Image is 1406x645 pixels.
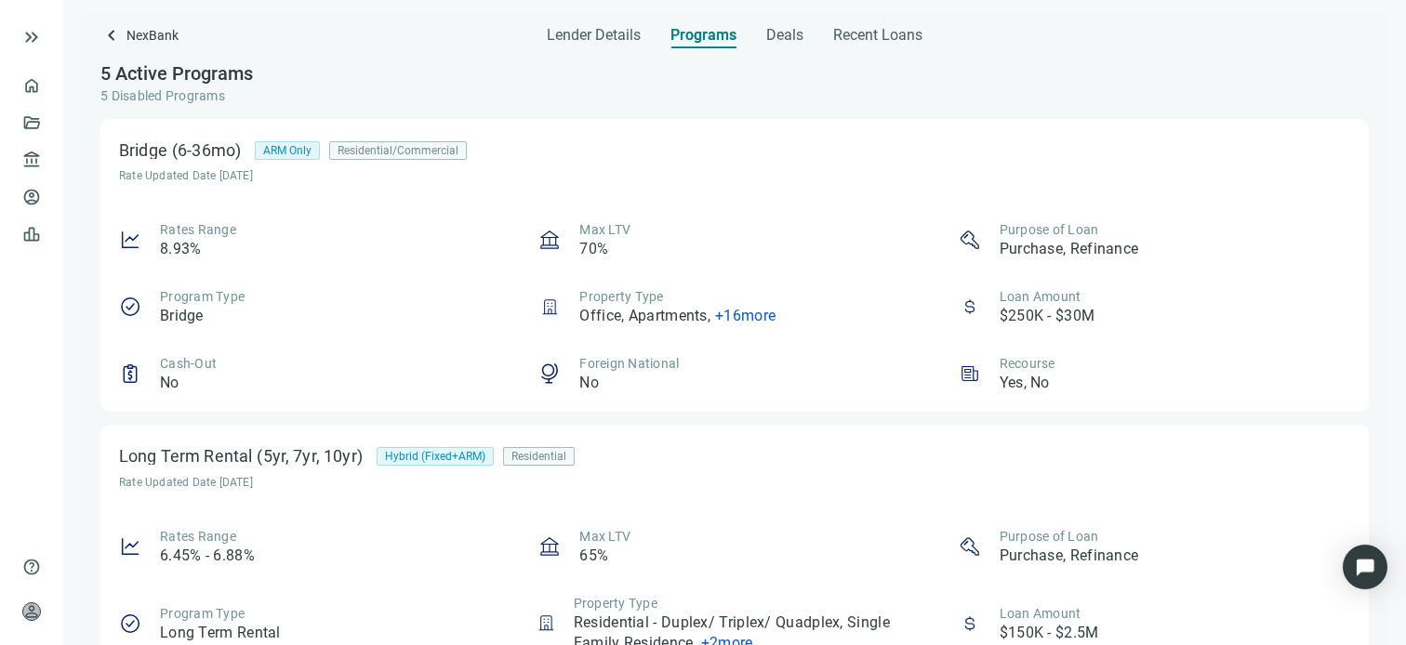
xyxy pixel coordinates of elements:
article: Purchase, Refinance [1000,239,1139,259]
div: Long Term Rental [119,447,252,466]
span: Purpose of Loan [1000,222,1099,237]
span: Property Type [574,596,657,611]
div: (5yr, 7yr, 10yr) [252,443,376,469]
span: Deals [766,26,803,45]
article: 6.45% - 6.88% [160,546,255,566]
article: Rate Updated Date [DATE] [119,168,495,183]
span: person [22,602,41,621]
a: keyboard_arrow_left [100,24,123,49]
span: Program Type [160,606,245,621]
article: Bridge [160,306,204,326]
button: keyboard_double_arrow_right [20,26,43,48]
article: $150K - $2.5M [1000,623,1099,643]
span: ARM Only [263,142,312,160]
span: Recourse [1000,356,1055,371]
div: (6-36mo) [167,138,255,164]
article: Purchase, Refinance [1000,546,1139,566]
span: account_balance [22,151,35,169]
div: Bridge [119,141,167,160]
span: Rates Range [160,529,236,544]
span: Lender Details [547,26,641,45]
span: Loan Amount [1000,606,1081,621]
span: Property Type [579,289,663,304]
article: 70% [579,239,608,259]
article: Long Term Rental [160,623,281,643]
span: NexBank [126,24,179,49]
article: 8.93% [160,239,202,259]
span: Max LTV [579,222,630,237]
span: help [22,558,41,576]
span: Hybrid (Fixed+ARM) [385,448,485,466]
article: Yes, No [1000,373,1050,393]
article: 65% [579,546,608,566]
span: Cash-Out [160,356,217,371]
article: $250K - $30M [1000,306,1095,326]
div: Open Intercom Messenger [1343,545,1387,589]
span: + 16 more [715,307,776,324]
span: Loan Amount [1000,289,1081,304]
article: Rate Updated Date [DATE] [119,475,603,490]
span: 5 Active Programs [100,62,253,85]
span: Programs [670,26,736,45]
span: Office, Apartments , [579,307,710,324]
span: Max LTV [579,529,630,544]
article: No [579,373,599,393]
span: keyboard_arrow_left [100,24,123,46]
div: Residential/Commercial [329,141,467,160]
article: No [160,373,179,393]
span: Rates Range [160,222,236,237]
span: Foreign National [579,356,679,371]
span: Recent Loans [833,26,922,45]
span: Purpose of Loan [1000,529,1099,544]
span: 5 Disabled Programs [100,88,225,103]
span: Program Type [160,289,245,304]
div: Residential [503,447,575,466]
